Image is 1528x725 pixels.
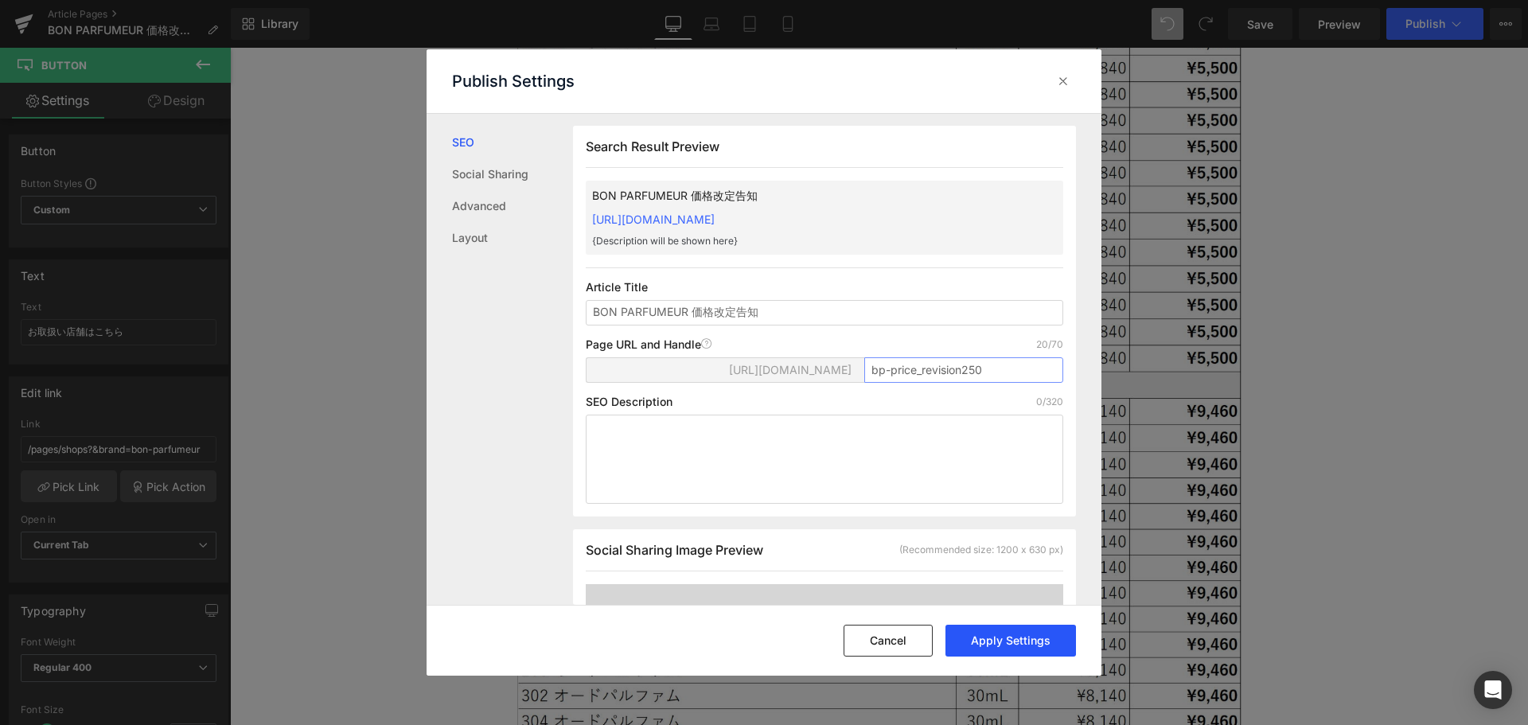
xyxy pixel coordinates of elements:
div: Open Intercom Messenger [1474,671,1512,709]
p: 20/70 [1036,338,1063,351]
p: {Description will be shown here} [592,234,1006,248]
p: SEO Description [586,396,672,408]
a: Advanced [452,190,573,222]
button: Cancel [844,625,933,657]
a: Layout [452,222,573,254]
input: Enter article title... [864,357,1063,383]
a: SEO [452,127,573,158]
a: Social Sharing [452,158,573,190]
p: BON PARFUMEUR 価格改定告知 [592,187,1006,205]
div: (Recommended size: 1200 x 630 px) [899,543,1063,557]
input: Enter your page title... [586,300,1063,325]
a: [URL][DOMAIN_NAME] [592,212,715,226]
span: Social Sharing Image Preview [586,542,763,558]
p: Publish Settings [452,72,575,91]
p: Article Title [586,281,1063,294]
span: [URL][DOMAIN_NAME] [729,364,852,376]
span: Search Result Preview [586,138,719,154]
p: 0/320 [1036,396,1063,408]
button: Apply Settings [945,625,1076,657]
p: Page URL and Handle [586,338,712,351]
